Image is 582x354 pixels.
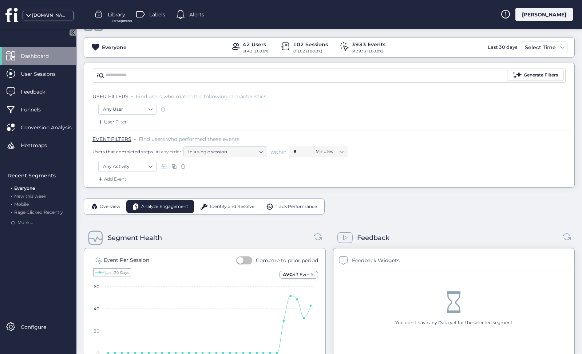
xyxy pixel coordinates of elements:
div: 3933 Events [352,40,385,48]
text: 20 [94,328,99,334]
span: Rage Clicked Recently [14,209,63,215]
nz-select-item: Any User [103,104,152,115]
div: Compare to prior period [256,256,318,264]
span: . [131,92,133,99]
span: New this week [14,193,46,199]
div: [DOMAIN_NAME] [32,12,68,19]
span: Users that completed steps [92,149,153,155]
div: Event Per Session [104,256,149,264]
span: . [134,134,136,142]
div: Recent Segments [8,172,72,180]
div: Feedback Widgets [352,256,400,264]
div: AVG [279,271,318,279]
text: Last 30 Days [105,270,129,275]
div: of 102 (100.0%) [293,48,328,54]
div: Generate Filters [524,72,558,79]
span: . [11,184,12,191]
span: For Segments [112,19,132,23]
span: Configure [21,323,57,331]
span: Heatmaps [21,141,58,149]
span: . [11,208,12,215]
div: [PERSON_NAME] [515,8,573,21]
span: within [270,148,286,156]
div: 42 Users [243,40,269,48]
span: More ... [17,219,33,226]
span: User Sessions [21,70,67,78]
text: 60 [94,284,99,289]
span: in any order [154,149,181,155]
div: of 42 (100.0%) [243,48,269,54]
span: Find users who performed these events [139,136,239,142]
div: User Filter [97,118,127,126]
nz-select-item: In a single session [188,146,262,157]
div: Segment Health [108,233,162,243]
div: 102 Sessions [293,40,328,48]
nz-select-item: Any Activity [103,161,152,172]
text: 40 [94,306,99,311]
span: Mobile [14,201,29,207]
div: Last 30 days [486,42,519,53]
span: USER FILTERS [92,93,128,100]
span: . [11,192,12,199]
span: 43 Events [293,272,314,277]
span: Alerts [189,11,204,19]
span: Feedback [21,88,56,96]
span: Find users who match the following characteristics [136,93,266,100]
span: EVENT FILTERS [92,136,131,142]
button: Generate Filters [507,70,564,81]
div: Select Time [523,43,558,52]
span: Track Performance [275,203,317,210]
span: Analyze Engagement [141,203,188,210]
div: Feedback [357,233,389,243]
span: Library [108,11,125,19]
span: Funnels [21,106,52,114]
div: of 3933 (100.0%) [352,48,385,54]
span: Identify and Resolve [210,203,254,210]
span: . [11,200,12,207]
div: Everyone [102,43,127,51]
span: Overview [100,203,120,210]
div: Add Event [97,176,126,183]
span: Dashboard [21,52,60,60]
nz-select-item: Minutes [316,146,343,157]
span: Everyone [14,185,35,191]
span: Conversion Analysis [21,123,83,131]
span: Labels [149,11,165,19]
div: You don’t have any Data yet for the selected segment [395,319,512,326]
